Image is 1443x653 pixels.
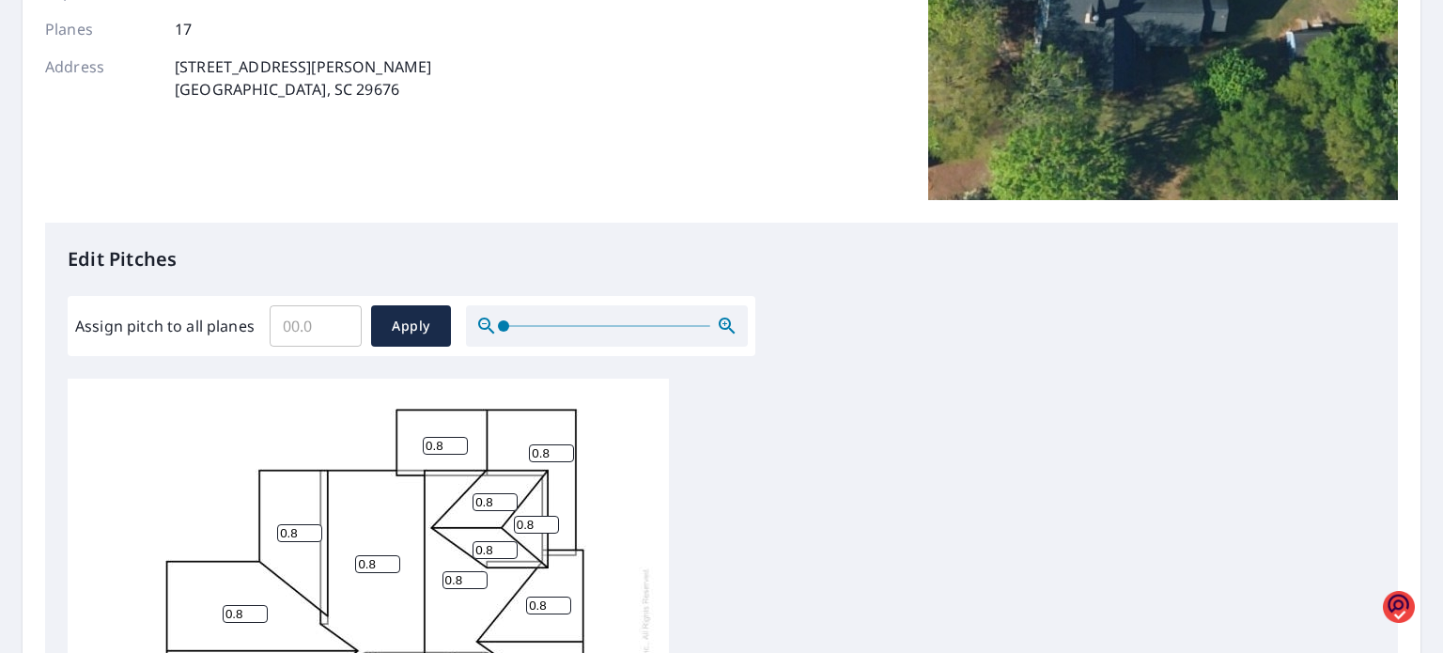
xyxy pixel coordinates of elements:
label: Assign pitch to all planes [75,315,255,337]
p: Edit Pitches [68,245,1375,273]
input: 00.0 [270,300,362,352]
p: Planes [45,18,158,40]
p: 17 [175,18,192,40]
span: Apply [386,315,436,338]
img: o1IwAAAABJRU5ErkJggg== [1383,590,1415,625]
button: Apply [371,305,451,347]
p: Address [45,55,158,101]
p: [STREET_ADDRESS][PERSON_NAME] [GEOGRAPHIC_DATA], SC 29676 [175,55,431,101]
